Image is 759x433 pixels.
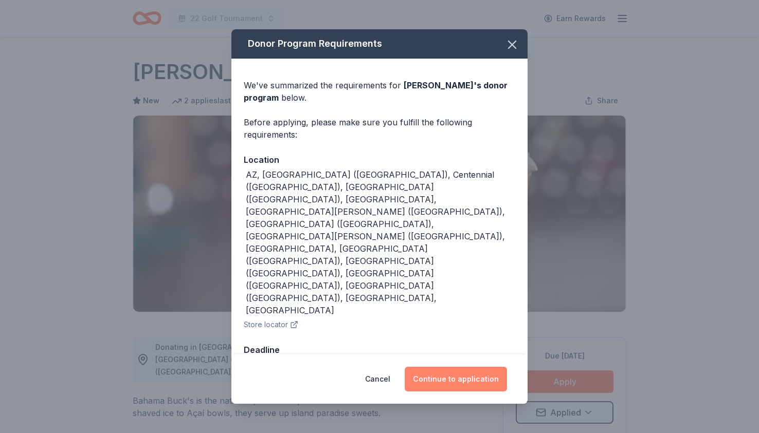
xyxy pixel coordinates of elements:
[244,79,515,104] div: We've summarized the requirements for below.
[246,168,515,316] div: AZ, [GEOGRAPHIC_DATA] ([GEOGRAPHIC_DATA]), Centennial ([GEOGRAPHIC_DATA]), [GEOGRAPHIC_DATA] ([GE...
[244,116,515,141] div: Before applying, please make sure you fulfill the following requirements:
[365,367,390,391] button: Cancel
[244,343,515,356] div: Deadline
[244,318,298,331] button: Store locator
[244,153,515,166] div: Location
[405,367,507,391] button: Continue to application
[231,29,528,59] div: Donor Program Requirements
